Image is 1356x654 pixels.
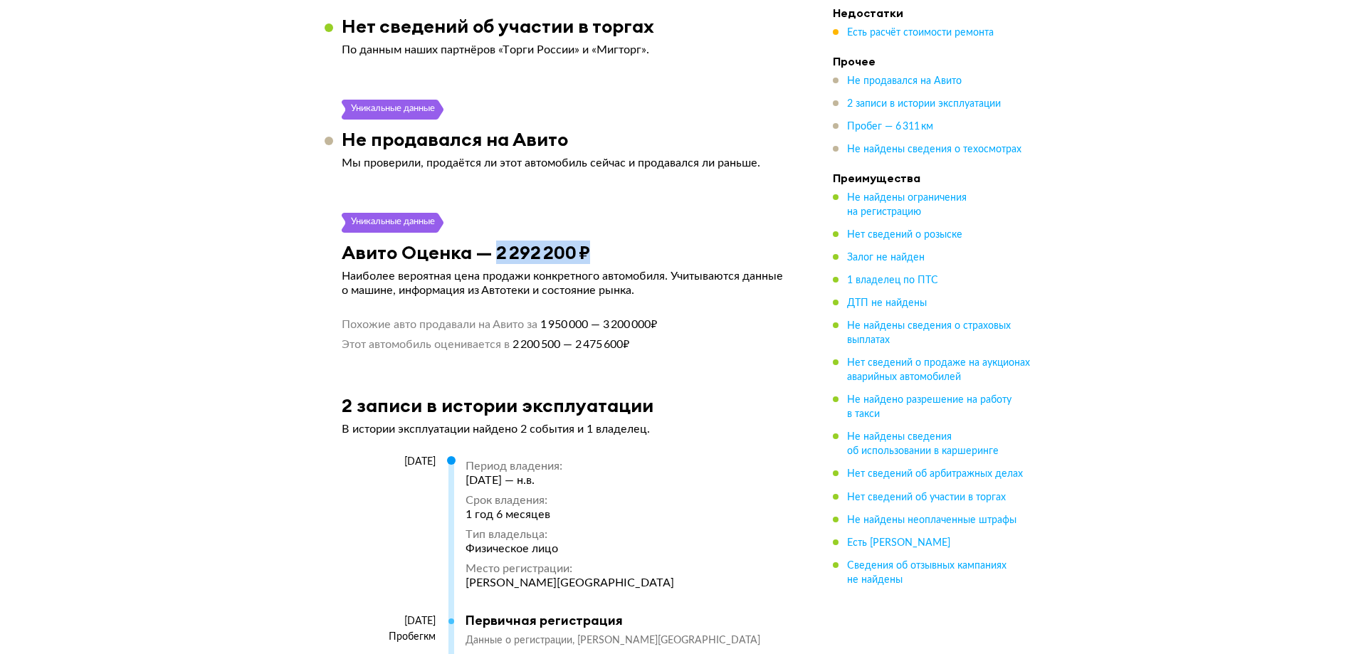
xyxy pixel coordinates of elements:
span: Не найдены неоплаченные штрафы [847,515,1016,524]
h3: Нет сведений об участии в торгах [342,15,654,37]
div: 1 год 6 месяцев [466,507,674,522]
span: Не найдены ограничения на регистрацию [847,193,967,217]
span: Нет сведений о продаже на аукционах аварийных автомобилей [847,358,1030,382]
div: [DATE] [342,615,436,628]
div: Первичная регистрация [466,613,776,628]
span: [PERSON_NAME][GEOGRAPHIC_DATA] [577,635,760,645]
div: Период владения : [466,459,674,473]
span: Сведения об отзывных кампаниях не найдены [847,560,1007,584]
div: Место регистрации : [466,561,674,576]
span: Не найдено разрешение на работу в такси [847,395,1011,419]
h4: Преимущества [833,171,1032,185]
h4: Недостатки [833,6,1032,20]
div: [DATE] — н.в. [466,473,674,487]
span: Данные о регистрации [466,635,577,645]
span: Этот автомобиль оценивается в [342,337,510,352]
span: ДТП не найдены [847,298,927,308]
span: 1 владелец по ПТС [847,275,938,285]
h4: Прочее [833,54,1032,68]
span: Нет сведений об арбитражных делах [847,469,1023,479]
div: [PERSON_NAME][GEOGRAPHIC_DATA] [466,576,674,590]
div: Тип владельца : [466,527,674,542]
span: Нет сведений о розыске [847,230,962,240]
p: Мы проверили, продаётся ли этот автомобиль сейчас и продавался ли раньше. [342,156,790,170]
span: 2 200 500 — 2 475 600 ₽ [510,337,629,352]
h3: Не продавался на Авито [342,128,568,150]
span: Не продавался на Авито [847,76,962,86]
span: Есть [PERSON_NAME] [847,537,950,547]
span: Нет сведений об участии в торгах [847,492,1006,502]
div: Пробег км [342,631,436,643]
div: [DATE] [342,455,436,468]
span: 2 записи в истории эксплуатации [847,99,1001,109]
span: Пробег — 6 311 км [847,122,933,132]
div: Срок владения : [466,493,674,507]
div: Уникальные данные [350,100,436,120]
span: Есть расчёт стоимости ремонта [847,28,994,38]
span: Не найдены сведения о техосмотрах [847,144,1021,154]
h3: 2 записи в истории эксплуатации [342,394,653,416]
div: Физическое лицо [466,542,674,556]
span: 1 950 000 — 3 200 000 ₽ [537,317,657,332]
span: Не найдены сведения о страховых выплатах [847,321,1011,345]
h3: Авито Оценка — 2 292 200 ₽ [342,241,590,263]
p: Наиболее вероятная цена продажи конкретного автомобиля. Учитываются данные о машине, информация и... [342,269,790,297]
p: По данным наших партнёров «Торги России» и «Мигторг». [342,43,790,57]
div: Уникальные данные [350,213,436,233]
span: Залог не найден [847,253,925,263]
span: Похожие авто продавали на Авито за [342,317,537,332]
span: Не найдены сведения об использовании в каршеринге [847,432,999,456]
p: В истории эксплуатации найдено 2 события и 1 владелец. [342,422,790,436]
